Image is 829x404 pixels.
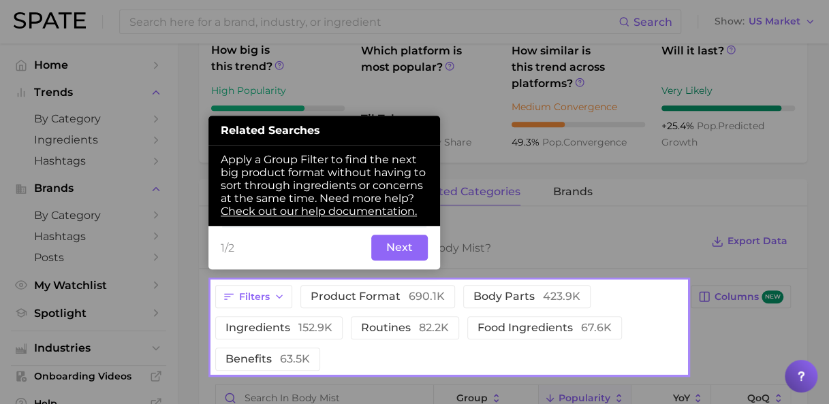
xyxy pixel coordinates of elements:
[409,290,445,303] span: 690.1k
[419,321,449,334] span: 82.2k
[361,322,449,333] span: routines
[543,290,580,303] span: 423.9k
[581,321,612,334] span: 67.6k
[473,291,580,302] span: body parts
[225,354,310,365] span: benefits
[280,352,310,365] span: 63.5k
[215,285,292,308] button: Filters
[225,322,332,333] span: ingredients
[478,322,612,333] span: food ingredients
[298,321,332,334] span: 152.9k
[311,291,445,302] span: product format
[239,291,270,303] span: Filters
